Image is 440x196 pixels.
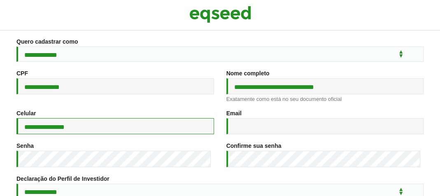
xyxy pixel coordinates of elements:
label: Senha [16,143,34,149]
label: Declaração do Perfil de Investidor [16,176,109,182]
label: Quero cadastrar como [16,39,78,44]
label: CPF [16,70,28,76]
label: Celular [16,110,36,116]
label: Nome completo [226,70,270,76]
div: Exatamente como está no seu documento oficial [226,96,424,102]
img: EqSeed Logo [189,4,251,25]
label: Confirme sua senha [226,143,282,149]
label: Email [226,110,242,116]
